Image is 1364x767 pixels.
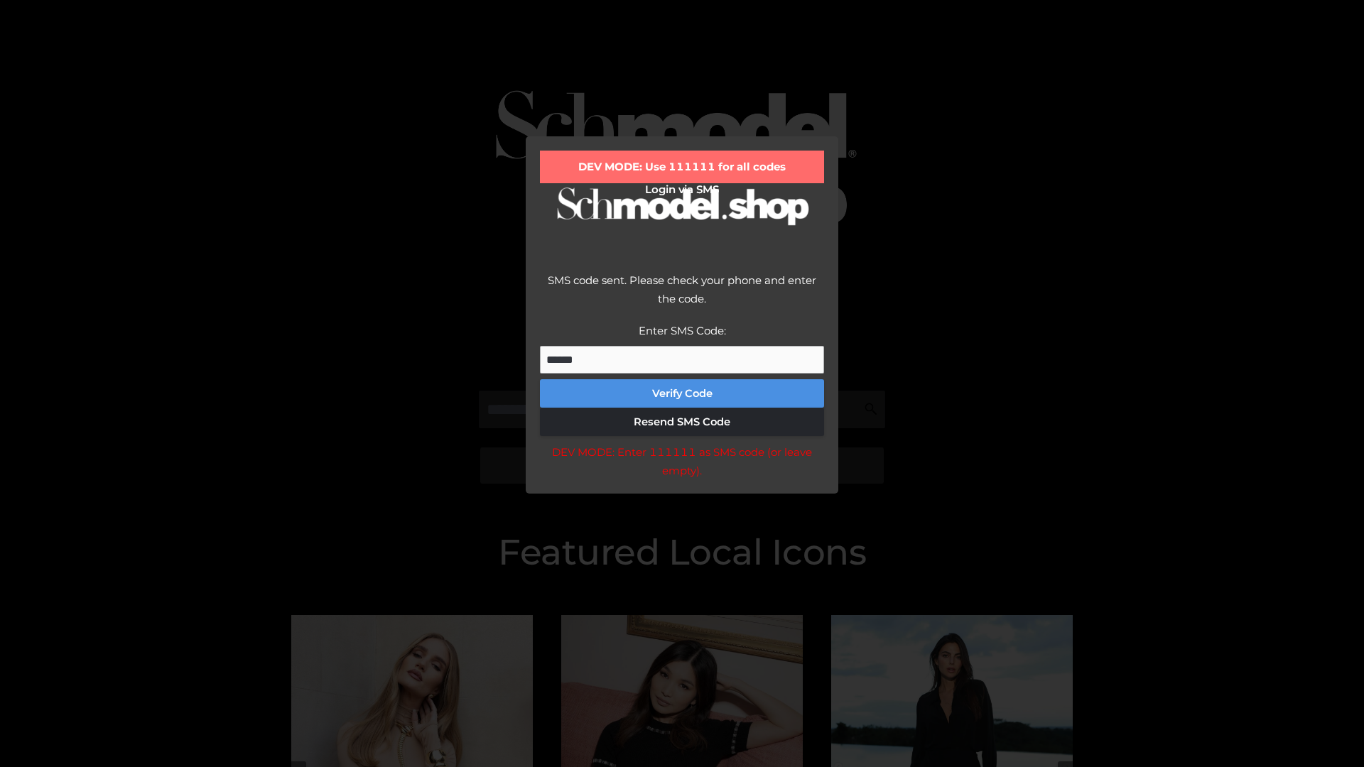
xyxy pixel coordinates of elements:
[540,271,824,322] div: SMS code sent. Please check your phone and enter the code.
[540,443,824,479] div: DEV MODE: Enter 111111 as SMS code (or leave empty).
[639,324,726,337] label: Enter SMS Code:
[540,183,824,196] h2: Login via SMS
[540,151,824,183] div: DEV MODE: Use 111111 for all codes
[540,379,824,408] button: Verify Code
[540,408,824,436] button: Resend SMS Code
